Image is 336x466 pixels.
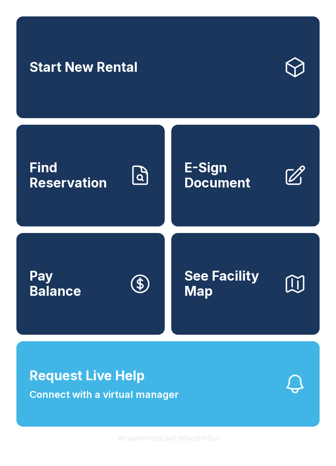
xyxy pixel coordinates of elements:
span: Find Reservation [30,160,122,190]
span: Pay Balance [30,269,81,299]
span: Request Live Help [30,366,145,386]
a: Start New Rental [16,16,320,118]
span: Start New Rental [30,60,138,75]
button: PayBalance [16,233,165,335]
button: See Facility Map [171,233,320,335]
span: E-Sign Document [184,160,277,190]
a: E-Sign Document [171,125,320,226]
span: Connect with a virtual manager [30,387,179,402]
button: Request Live HelpConnect with a virtual manager [16,341,320,427]
button: VersionkrrefDLawElMlwz8nfSsJ [111,427,225,450]
span: See Facility Map [184,269,277,299]
a: Find Reservation [16,125,165,226]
